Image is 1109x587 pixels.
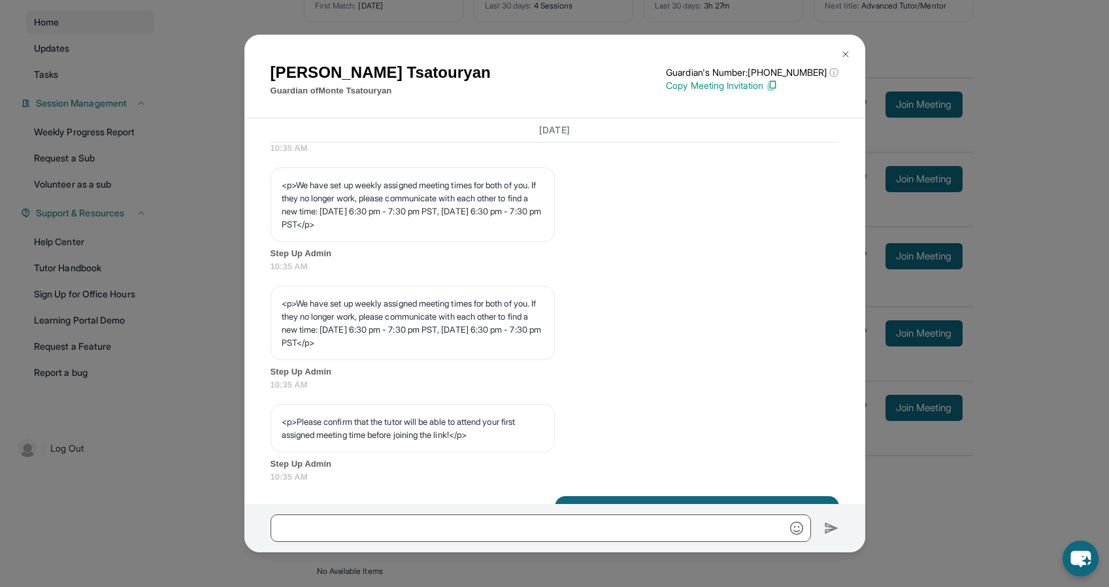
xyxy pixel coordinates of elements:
p: <p>We have set up weekly assigned meeting times for both of you. If they no longer work, please c... [282,178,544,231]
span: 10:35 AM [271,142,839,155]
img: Close Icon [840,49,851,59]
img: Copy Icon [766,80,778,92]
img: Send icon [824,520,839,536]
span: 10:35 AM [271,260,839,273]
span: 10:35 AM [271,471,839,484]
span: Step Up Admin [271,458,839,471]
img: Emoji [790,522,803,535]
button: chat-button [1063,541,1099,577]
p: Guardian's Number: [PHONE_NUMBER] [666,66,838,79]
h1: [PERSON_NAME] Tsatouryan [271,61,491,84]
span: ⓘ [829,66,838,79]
p: <p>Please confirm that the tutor will be able to attend your first assigned meeting time before j... [282,415,544,441]
h3: [DATE] [271,124,839,137]
span: Step Up Admin [271,247,839,260]
p: <p>We have set up weekly assigned meeting times for both of you. If they no longer work, please c... [282,297,544,349]
p: Guardian of Monte Tsatouryan [271,84,491,97]
span: 10:35 AM [271,378,839,392]
span: Step Up Admin [271,365,839,378]
p: Copy Meeting Invitation [666,79,838,92]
